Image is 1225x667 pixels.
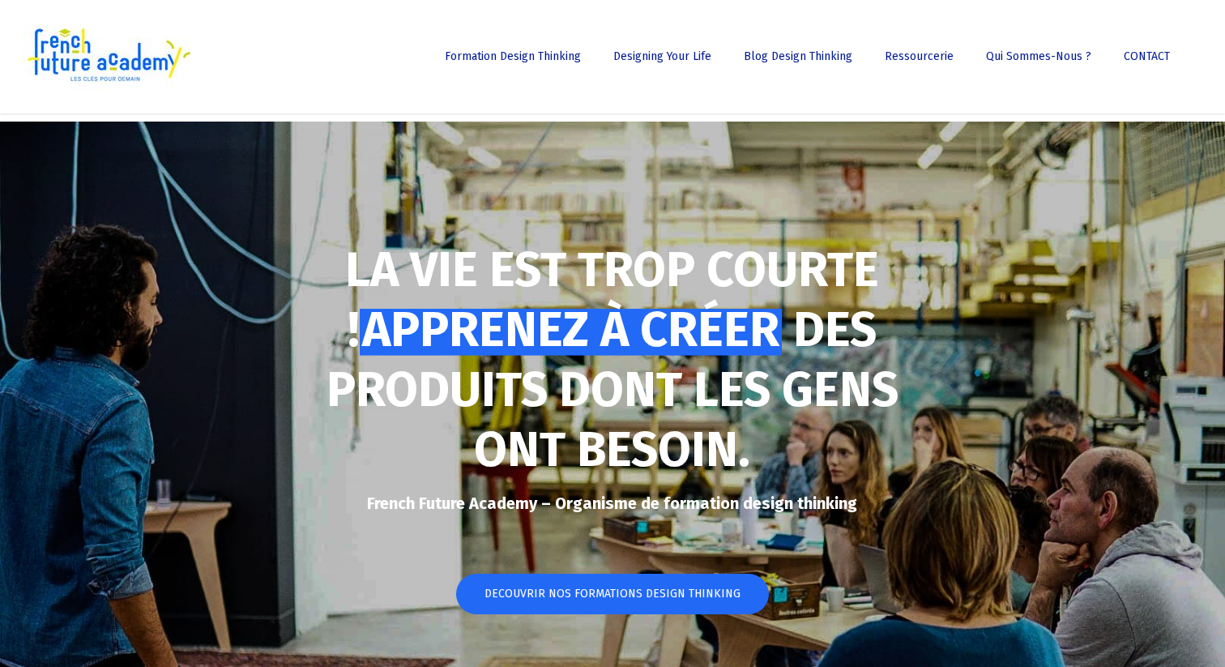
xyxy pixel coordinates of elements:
[736,51,860,62] a: Blog Design Thinking
[978,51,1099,62] a: Qui sommes-nous ?
[744,49,852,63] span: Blog Design Thinking
[327,301,898,479] strong: DES PRODUITS DONT LES GENS ONT BESOIN.
[885,49,954,63] span: Ressourcerie
[362,301,779,359] span: APPRENEZ À CRÉER
[877,51,962,62] a: Ressourcerie
[484,586,741,602] span: DECOUVRIR NOS FORMATIONS DESIGN THINKING
[23,24,194,89] img: French Future Academy
[613,49,711,63] span: Designing Your Life
[1124,49,1170,63] span: CONTACT
[456,574,769,614] a: DECOUVRIR NOS FORMATIONS DESIGN THINKING
[986,49,1091,63] span: Qui sommes-nous ?
[437,51,589,62] a: Formation Design Thinking
[345,241,879,359] strong: LA VIE EST TROP COURTE !
[605,51,719,62] a: Designing Your Life
[445,49,581,63] span: Formation Design Thinking
[1116,51,1178,62] a: CONTACT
